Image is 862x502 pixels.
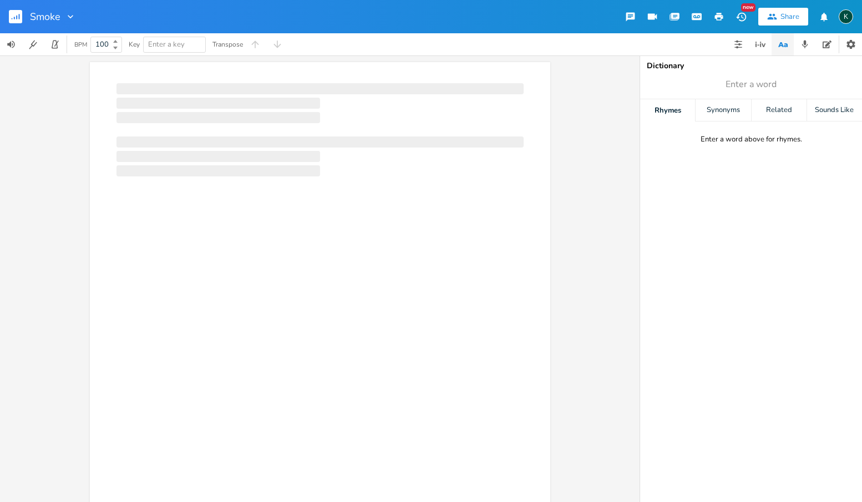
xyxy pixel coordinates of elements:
div: Related [752,99,807,121]
div: Dictionary [647,62,855,70]
button: New [730,7,752,27]
button: Share [758,8,808,26]
button: K [839,4,853,29]
div: Transpose [212,41,243,48]
span: Enter a word [726,78,777,91]
div: Enter a word above for rhymes. [701,135,802,144]
div: Rhymes [640,99,695,121]
div: New [741,3,755,12]
div: Koval [839,9,853,24]
div: Synonyms [696,99,751,121]
span: Enter a key [148,39,185,49]
div: Key [129,41,140,48]
div: Share [780,12,799,22]
div: Sounds Like [807,99,862,121]
span: Smoke [30,12,60,22]
div: BPM [74,42,87,48]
